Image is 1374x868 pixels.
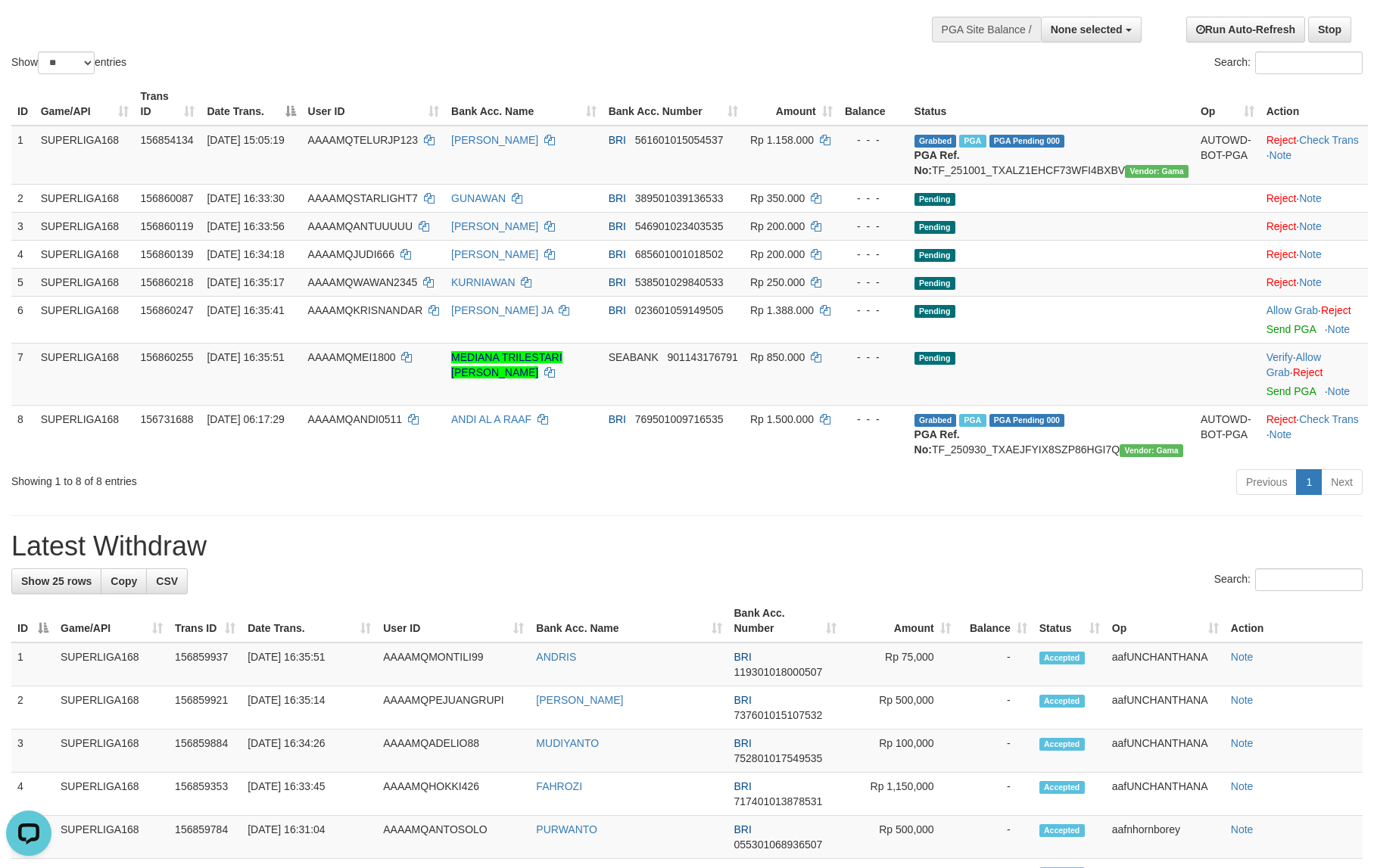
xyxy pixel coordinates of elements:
th: Date Trans.: activate to sort column descending [201,82,301,126]
input: Search: [1255,568,1363,591]
b: PGA Ref. No: [914,149,960,176]
span: Copy 901143176791 to clipboard [667,351,737,363]
a: Note [1299,220,1322,232]
a: [PERSON_NAME] [451,134,538,146]
div: - - - [845,412,902,427]
span: BRI [734,694,752,706]
span: PGA Pending [989,135,1065,148]
th: Date Trans.: activate to sort column ascending [241,599,377,642]
a: Reject [1267,276,1297,288]
td: SUPERLIGA168 [55,773,169,816]
div: - - - [845,247,902,262]
td: SUPERLIGA168 [35,268,135,296]
span: BRI [734,651,752,663]
td: aafUNCHANTHANA [1106,773,1225,816]
span: Pending [914,352,955,365]
div: - - - [845,275,902,290]
span: [DATE] 16:34:18 [207,248,284,260]
span: Accepted [1039,824,1085,837]
td: AAAAMQPEJUANGRUPI [377,686,530,730]
div: - - - [845,350,902,365]
td: SUPERLIGA168 [35,184,135,212]
span: CSV [156,575,178,587]
a: Check Trans [1299,413,1359,425]
div: Showing 1 to 8 of 8 entries [11,468,561,489]
a: Note [1231,694,1254,706]
span: 156860255 [141,351,194,363]
td: - [957,773,1033,816]
span: AAAAMQKRISNANDAR [308,304,423,316]
th: Bank Acc. Number: activate to sort column ascending [728,599,843,642]
td: · [1260,212,1368,240]
span: Copy 685601001018502 to clipboard [635,248,724,260]
a: Note [1270,149,1292,161]
span: AAAAMQTELURJP123 [308,134,419,146]
span: BRI [609,304,626,316]
td: 156859884 [169,730,241,773]
span: Accepted [1039,738,1085,751]
span: Rp 350.000 [750,192,805,204]
span: 156854134 [141,134,194,146]
a: Reject [1267,192,1297,204]
a: Note [1231,780,1254,792]
span: Copy 546901023403535 to clipboard [635,220,724,232]
a: CSV [146,568,188,594]
div: - - - [845,132,902,148]
span: Rp 1.388.000 [750,304,814,316]
td: AAAAMQANTOSOLO [377,816,530,859]
a: Reject [1267,134,1297,146]
button: None selected [1041,17,1142,42]
span: AAAAMQMEI1800 [308,351,396,363]
span: Copy 717401013878531 to clipboard [734,795,823,807]
span: Pending [914,277,955,290]
a: Note [1270,428,1292,440]
span: Copy 538501029840533 to clipboard [635,276,724,288]
span: Show 25 rows [21,575,92,587]
td: · [1260,240,1368,268]
a: Note [1231,651,1254,663]
span: Grabbed [914,414,957,427]
a: [PERSON_NAME] [451,220,538,232]
span: Copy 023601059149505 to clipboard [635,304,724,316]
td: · [1260,268,1368,296]
span: BRI [609,248,626,260]
th: Status: activate to sort column ascending [1033,599,1106,642]
th: ID: activate to sort column descending [11,599,55,642]
h1: Latest Withdraw [11,531,1363,562]
a: Reject [1267,413,1297,425]
span: · [1267,304,1321,316]
a: [PERSON_NAME] [536,694,623,706]
span: Pending [914,305,955,318]
td: 2 [11,686,55,730]
td: 4 [11,240,35,268]
select: Showentries [38,51,95,74]
a: Reject [1293,366,1323,378]
td: [DATE] 16:33:45 [241,773,377,816]
a: Previous [1236,469,1297,495]
td: [DATE] 16:34:26 [241,730,377,773]
span: BRI [734,737,752,749]
th: Game/API: activate to sort column ascending [35,82,135,126]
a: FAHROZI [536,780,582,792]
a: Reject [1321,304,1351,316]
td: 156859353 [169,773,241,816]
td: AAAAMQMONTILI99 [377,642,530,686]
span: Grabbed [914,135,957,148]
span: [DATE] 15:05:19 [207,134,284,146]
span: 156860218 [141,276,194,288]
span: AAAAMQANTUUUUU [308,220,413,232]
td: · · [1260,343,1368,405]
td: AUTOWD-BOT-PGA [1195,126,1260,185]
a: [PERSON_NAME] JA [451,304,553,316]
th: Amount: activate to sort column ascending [744,82,839,126]
span: [DATE] 16:33:56 [207,220,284,232]
th: Action [1225,599,1363,642]
span: Copy 561601015054537 to clipboard [635,134,724,146]
th: Amount: activate to sort column ascending [843,599,957,642]
button: Open LiveChat chat widget [6,6,51,51]
a: GUNAWAN [451,192,506,204]
span: BRI [609,276,626,288]
th: User ID: activate to sort column ascending [377,599,530,642]
span: Rp 250.000 [750,276,805,288]
th: Game/API: activate to sort column ascending [55,599,169,642]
